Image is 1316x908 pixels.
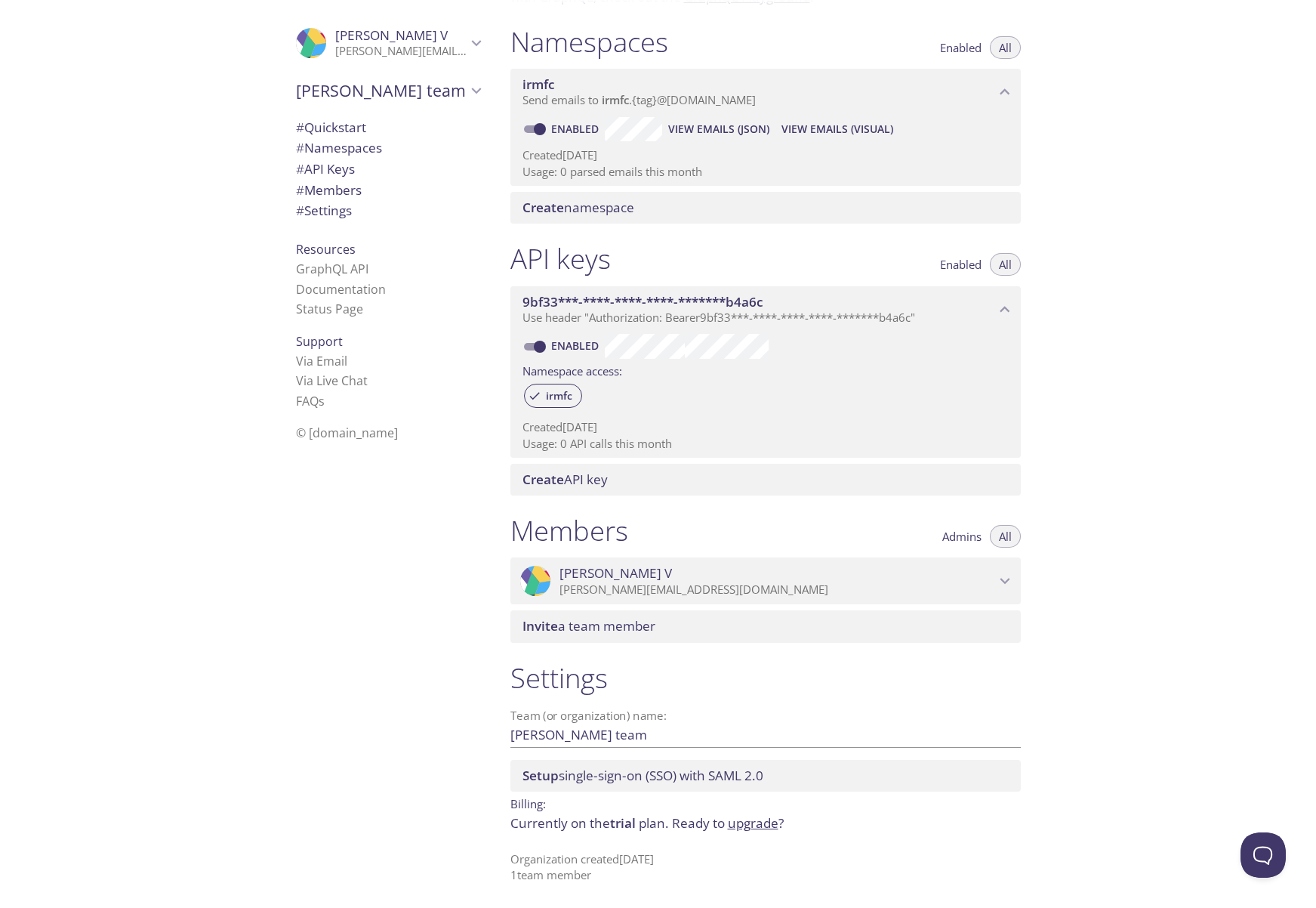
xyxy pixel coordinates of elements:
[522,419,1009,435] p: Created [DATE]
[510,851,1021,884] p: Organization created [DATE] 1 team member
[296,202,304,219] span: #
[522,767,559,784] span: Setup
[522,767,763,784] span: single-sign-on (SSO) with SAML 2.0
[775,117,899,141] button: View Emails (Visual)
[510,464,1021,496] div: Create API Key
[296,139,304,156] span: #
[559,565,672,582] span: [PERSON_NAME] V
[990,253,1021,276] button: All
[522,164,1009,180] p: Usage: 0 parsed emails this month
[296,261,368,277] a: GraphQL API
[990,36,1021,59] button: All
[296,202,352,219] span: Settings
[510,242,611,276] h1: API keys
[284,159,492,180] div: API Keys
[510,814,1021,833] p: Currently on the plan.
[933,525,991,548] button: Admins
[296,119,366,136] span: Quickstart
[296,281,386,298] a: Documentation
[296,139,382,156] span: Namespaces
[284,71,492,110] div: Allison's team
[522,436,1009,452] p: Usage: 0 API calls this month
[781,120,893,138] span: View Emails (Visual)
[510,610,1021,642] div: Invite a team member
[668,120,769,138] span: View Emails (JSON)
[335,44,467,59] p: [PERSON_NAME][EMAIL_ADDRESS][DOMAIN_NAME]
[522,199,564,216] span: Create
[549,338,605,353] a: Enabled
[510,760,1021,792] div: Setup SSO
[510,710,667,721] label: Team (or organization) name:
[296,372,368,389] a: Via Live Chat
[296,181,362,199] span: Members
[537,389,581,403] span: irmfc
[296,160,355,178] span: API Keys
[524,384,582,408] div: irmfc
[522,617,655,635] span: a team member
[296,333,343,350] span: Support
[284,117,492,138] div: Quickstart
[296,393,325,409] a: FAQ
[931,36,991,59] button: Enabled
[296,425,398,441] span: © [DOMAIN_NAME]
[296,353,347,369] a: Via Email
[522,199,634,216] span: namespace
[728,814,778,832] a: upgrade
[931,253,991,276] button: Enabled
[510,514,628,548] h1: Members
[296,80,467,101] span: [PERSON_NAME] team
[510,69,1021,116] div: irmfc namespace
[549,122,605,136] a: Enabled
[296,241,356,258] span: Resources
[284,200,492,221] div: Team Settings
[672,814,784,832] span: Ready to ?
[559,582,995,598] p: [PERSON_NAME][EMAIL_ADDRESS][DOMAIN_NAME]
[522,617,558,635] span: Invite
[319,393,325,409] span: s
[284,180,492,201] div: Members
[522,471,564,488] span: Create
[510,192,1021,224] div: Create namespace
[522,147,1009,163] p: Created [DATE]
[284,18,492,68] div: Allison V
[610,814,636,832] span: trial
[335,26,448,44] span: [PERSON_NAME] V
[296,301,363,317] a: Status Page
[990,525,1021,548] button: All
[522,76,555,93] span: irmfc
[510,792,1021,814] p: Billing:
[510,25,668,59] h1: Namespaces
[602,92,629,107] span: irmfc
[510,557,1021,604] div: Allison V
[296,181,304,199] span: #
[662,117,775,141] button: View Emails (JSON)
[284,137,492,159] div: Namespaces
[296,160,304,178] span: #
[522,359,622,381] label: Namespace access:
[296,119,304,136] span: #
[522,92,756,107] span: Send emails to . {tag} @[DOMAIN_NAME]
[510,661,1021,695] h1: Settings
[1240,832,1286,878] iframe: Help Scout Beacon - Open
[522,471,608,488] span: API key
